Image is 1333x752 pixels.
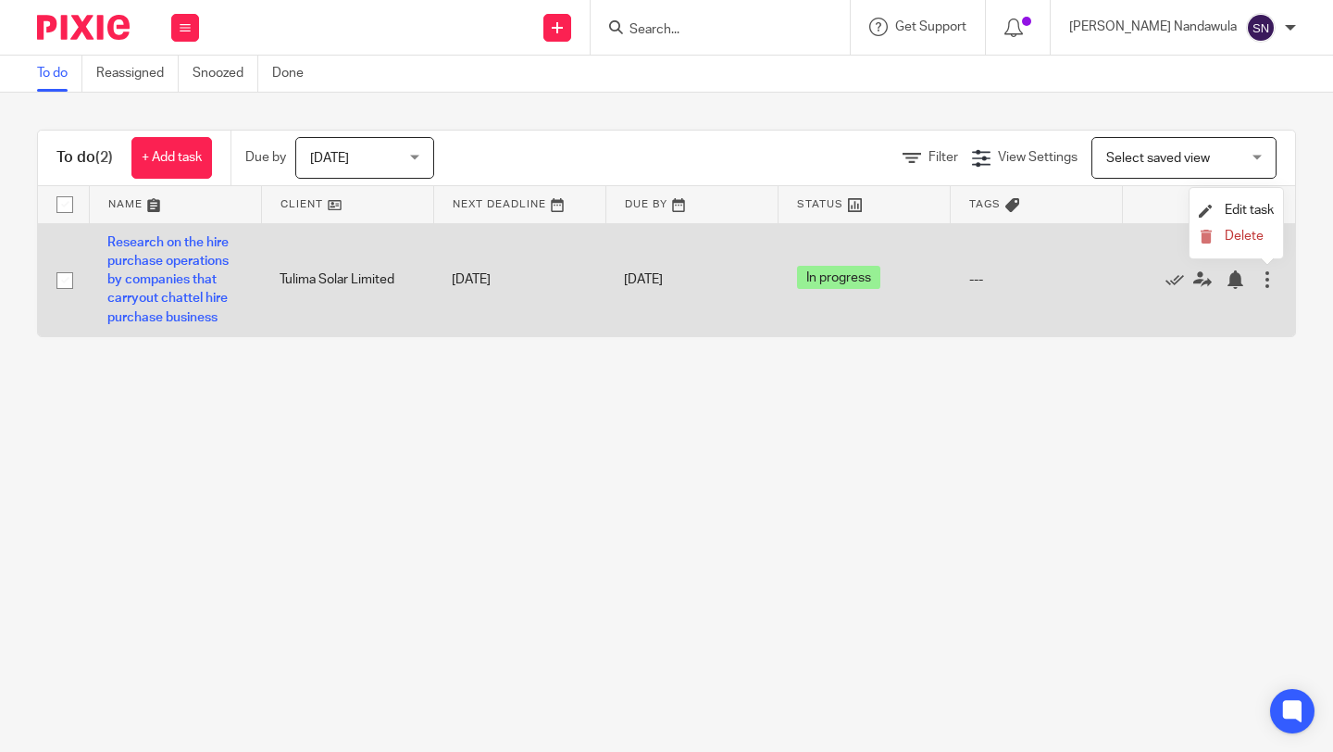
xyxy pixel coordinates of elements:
a: Research on the hire purchase operations by companies that carryout chattel hire purchase business [107,236,229,324]
a: To do [37,56,82,92]
a: + Add task [131,137,212,179]
input: Search [628,22,794,39]
span: Filter [928,151,958,164]
a: Edit task [1199,204,1274,217]
a: Mark as done [1165,270,1193,289]
span: Edit task [1225,204,1274,217]
span: Delete [1225,230,1264,243]
span: [DATE] [310,152,349,165]
span: Select saved view [1106,152,1210,165]
span: [DATE] [624,273,663,286]
p: [PERSON_NAME] Nandawula [1069,18,1237,36]
span: (2) [95,150,113,165]
td: [DATE] [433,223,605,336]
h1: To do [56,148,113,168]
p: Due by [245,148,286,167]
img: svg%3E [1246,13,1276,43]
span: Get Support [895,20,966,33]
img: Pixie [37,15,130,40]
div: --- [969,270,1104,289]
a: Done [272,56,318,92]
a: Snoozed [193,56,258,92]
span: Tags [969,199,1001,209]
td: Tulima Solar Limited [261,223,433,336]
span: In progress [797,266,880,289]
button: Delete [1199,230,1274,244]
a: Reassigned [96,56,179,92]
span: View Settings [998,151,1078,164]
